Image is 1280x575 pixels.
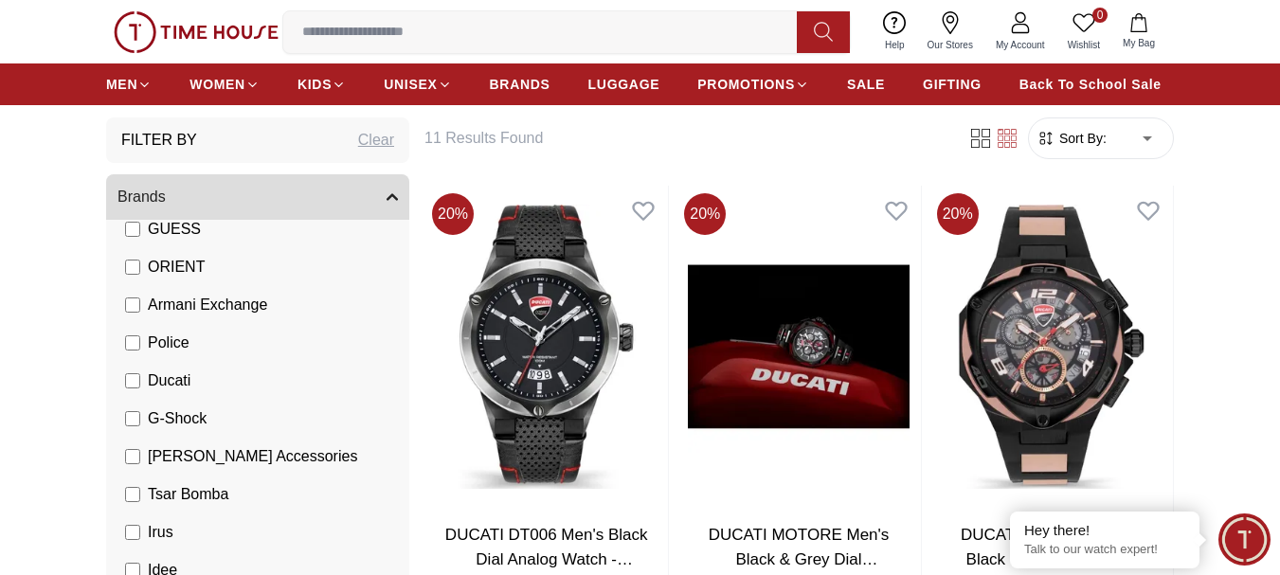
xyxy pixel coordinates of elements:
span: ORIENT [148,256,205,279]
span: WOMEN [189,75,245,94]
a: GIFTING [923,67,982,101]
span: GUESS [148,218,201,241]
a: PROMOTIONS [697,67,809,101]
span: Irus [148,521,173,544]
span: PROMOTIONS [697,75,795,94]
img: ... [114,11,279,53]
a: SALE [847,67,885,101]
span: Armani Exchange [148,294,267,316]
button: Sort By: [1037,129,1107,148]
img: DUCATI MOTORE Men's Black & Grey Dial Chronograph Watch - DTWGO0000308 [676,186,920,508]
h3: Filter By [121,129,197,152]
button: My Bag [1111,9,1166,54]
button: Brands [106,174,409,220]
span: SALE [847,75,885,94]
span: Ducati [148,369,190,392]
input: Armani Exchange [125,297,140,313]
a: Back To School Sale [1019,67,1162,101]
img: DUCATI MOTORE Men's Black Dial Chronograph Watch - DTWGO0000306 [929,186,1173,508]
span: GIFTING [923,75,982,94]
span: BRANDS [490,75,550,94]
div: Hey there! [1024,521,1185,540]
span: Police [148,332,189,354]
a: LUGGAGE [588,67,660,101]
a: WOMEN [189,67,260,101]
input: GUESS [125,222,140,237]
span: Wishlist [1060,38,1108,52]
span: 0 [1092,8,1108,23]
a: KIDS [297,67,346,101]
a: BRANDS [490,67,550,101]
a: 0Wishlist [1056,8,1111,56]
a: Our Stores [916,8,984,56]
span: Our Stores [920,38,981,52]
input: Irus [125,525,140,540]
input: Police [125,335,140,350]
span: G-Shock [148,407,207,430]
a: UNISEX [384,67,451,101]
input: Ducati [125,373,140,388]
span: Sort By: [1055,129,1107,148]
span: UNISEX [384,75,437,94]
input: G-Shock [125,411,140,426]
h6: 11 Results Found [424,127,945,150]
img: DUCATI DT006 Men's Black Dial Analog Watch - DTWGB2019602 [424,186,668,508]
input: ORIENT [125,260,140,275]
span: My Bag [1115,36,1163,50]
span: Back To School Sale [1019,75,1162,94]
span: 20 % [937,193,979,235]
a: Help [874,8,916,56]
span: 20 % [684,193,726,235]
span: MEN [106,75,137,94]
span: LUGGAGE [588,75,660,94]
div: Chat Widget [1218,513,1271,566]
div: Clear [358,129,394,152]
a: MEN [106,67,152,101]
input: Tsar Bomba [125,487,140,502]
span: KIDS [297,75,332,94]
span: Help [877,38,912,52]
p: Talk to our watch expert! [1024,542,1185,558]
span: [PERSON_NAME] Accessories [148,445,357,468]
span: My Account [988,38,1053,52]
span: Tsar Bomba [148,483,228,506]
span: Brands [117,186,166,208]
span: 20 % [432,193,474,235]
input: [PERSON_NAME] Accessories [125,449,140,464]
